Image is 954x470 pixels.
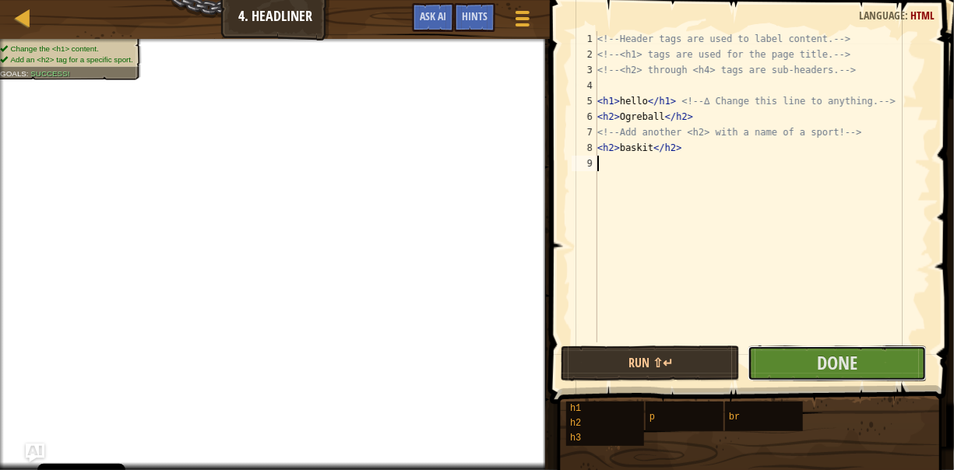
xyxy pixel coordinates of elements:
[910,8,935,23] span: HTML
[26,444,44,462] button: Ask AI
[572,47,597,62] div: 2
[572,156,597,171] div: 9
[570,433,581,444] span: h3
[570,403,581,414] span: h1
[572,31,597,47] div: 1
[729,412,740,423] span: br
[412,3,454,32] button: Ask AI
[572,125,597,140] div: 7
[570,418,581,429] span: h2
[10,55,132,64] span: Add an <h2> tag for a specific sport.
[420,9,446,23] span: Ask AI
[649,412,655,423] span: p
[26,69,30,78] span: :
[905,8,910,23] span: :
[572,62,597,78] div: 3
[503,3,542,40] button: Show game menu
[748,345,927,381] button: Done
[10,44,98,53] span: Change the <h1> content.
[572,78,597,93] div: 4
[561,345,740,381] button: Run ⇧↵
[30,69,69,78] span: Success!
[462,9,488,23] span: Hints
[572,93,597,109] div: 5
[572,109,597,125] div: 6
[817,350,857,375] span: Done
[859,8,905,23] span: Language
[572,140,597,156] div: 8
